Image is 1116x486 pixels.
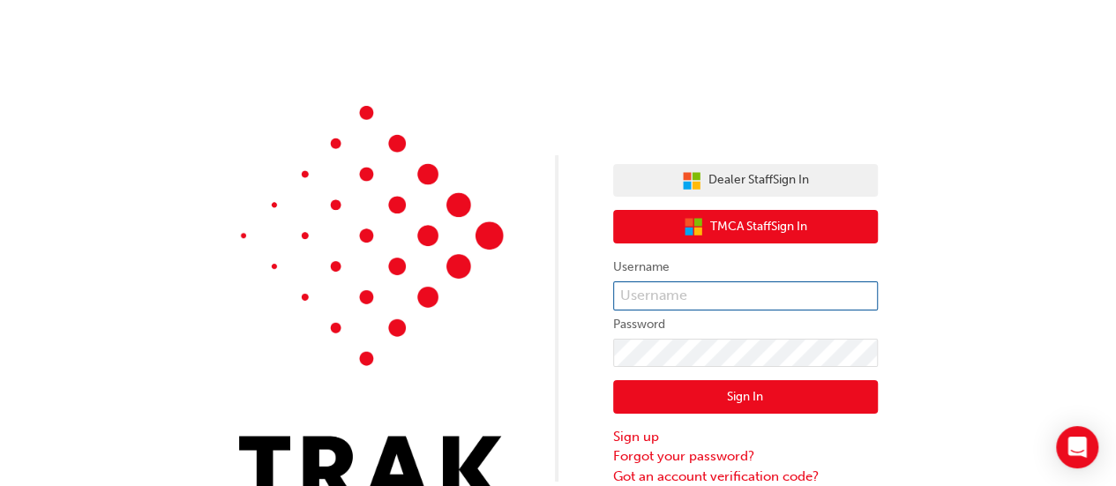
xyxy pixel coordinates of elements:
a: Sign up [613,427,878,447]
div: Open Intercom Messenger [1056,426,1098,468]
label: Username [613,257,878,278]
button: Sign In [613,380,878,414]
span: TMCA Staff Sign In [710,217,807,237]
button: Dealer StaffSign In [613,164,878,198]
label: Password [613,314,878,335]
a: Forgot your password? [613,446,878,467]
button: TMCA StaffSign In [613,210,878,243]
input: Username [613,281,878,311]
span: Dealer Staff Sign In [708,170,809,191]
